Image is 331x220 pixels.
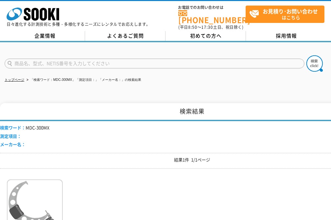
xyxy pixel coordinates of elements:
[188,24,197,30] span: 8:50
[246,31,326,41] a: 採用情報
[201,24,213,30] span: 17:30
[7,22,150,26] p: 日々進化する計測技術と多種・多様化するニーズにレンタルでお応えします。
[190,32,222,39] span: 初めての方へ
[165,31,246,41] a: 初めての方へ
[5,31,85,41] a: 企業情報
[5,59,304,68] input: 商品名、型式、NETIS番号を入力してください
[178,10,246,24] a: [PHONE_NUMBER]
[306,55,323,72] img: btn_search.png
[178,24,243,30] span: (平日 ～ 土日、祝日除く)
[246,6,324,23] a: お見積り･お問い合わせはこちら
[85,31,165,41] a: よくあるご質問
[5,78,24,82] a: トップページ
[178,6,246,9] span: お電話でのお問い合わせは
[25,77,141,83] li: 「検索ワード：MDC-300MX」「測定項目：」「メーカー名：」の検索結果
[249,6,324,22] span: はこちら
[263,7,318,15] strong: お見積り･お問い合わせ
